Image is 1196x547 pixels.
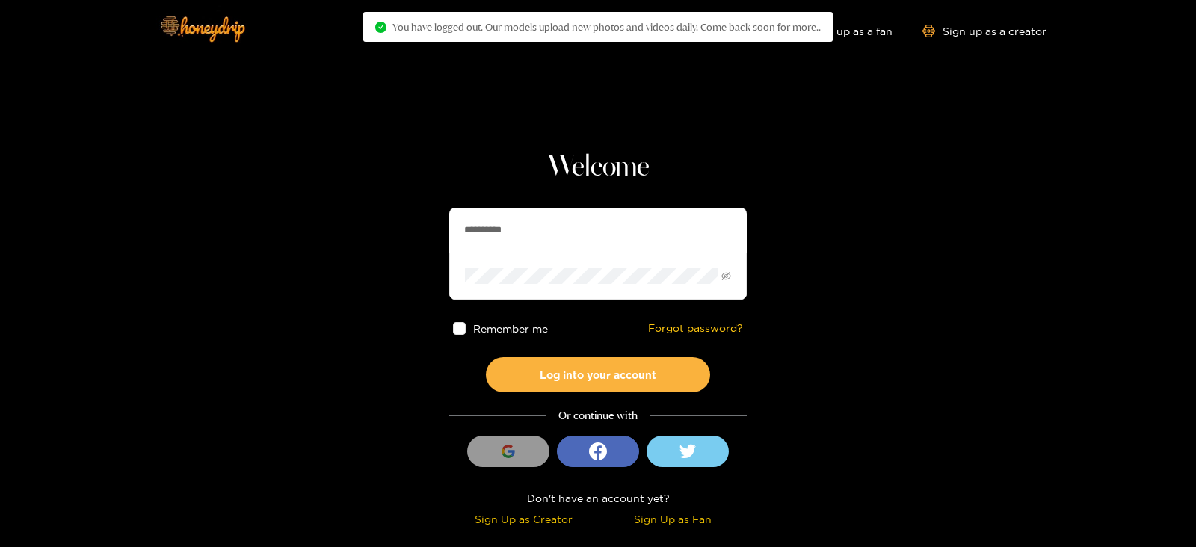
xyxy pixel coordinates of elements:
[473,323,548,334] span: Remember me
[375,22,386,33] span: check-circle
[648,322,743,335] a: Forgot password?
[486,357,710,392] button: Log into your account
[449,149,747,185] h1: Welcome
[790,25,893,37] a: Sign up as a fan
[449,407,747,424] div: Or continue with
[602,510,743,528] div: Sign Up as Fan
[721,271,731,281] span: eye-invisible
[453,510,594,528] div: Sign Up as Creator
[922,25,1046,37] a: Sign up as a creator
[449,489,747,507] div: Don't have an account yet?
[392,21,821,33] span: You have logged out. Our models upload new photos and videos daily. Come back soon for more..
